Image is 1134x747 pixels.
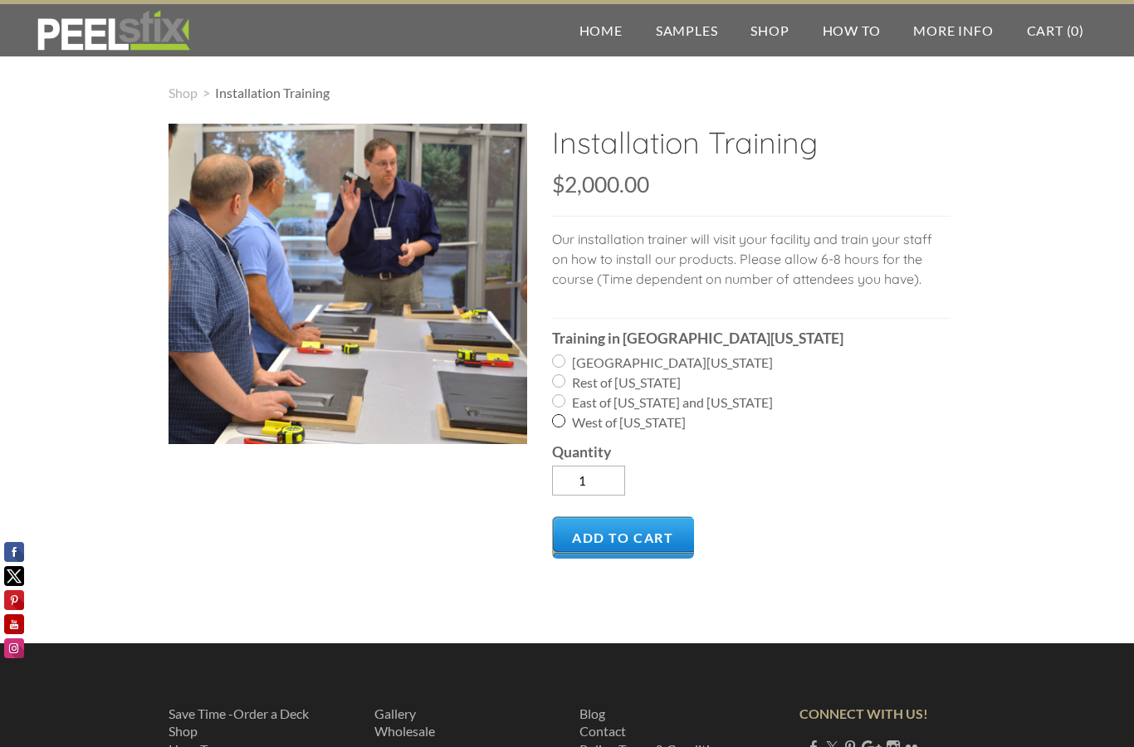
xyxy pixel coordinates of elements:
[734,4,805,56] a: Shop
[639,4,735,56] a: Samples
[897,4,1009,56] a: More Info
[374,705,416,721] a: Gallery​
[552,124,951,173] h2: Installation Training
[374,705,435,740] font: ​
[572,414,686,430] span: West of [US_STATE]
[799,705,928,721] strong: CONNECT WITH US!
[563,4,639,56] a: Home
[169,723,198,739] a: Shop
[552,374,565,388] input: Rest of [US_STATE]
[552,330,843,347] b: Training in [GEOGRAPHIC_DATA][US_STATE]
[198,85,215,100] span: >
[215,85,330,100] span: Installation Training
[572,374,681,390] span: Rest of [US_STATE]
[169,705,309,721] a: Save Time -Order a Deck
[169,85,198,100] a: Shop
[1071,22,1079,38] span: 0
[572,354,773,370] span: [GEOGRAPHIC_DATA][US_STATE]
[552,516,694,559] a: Add to Cart
[374,723,435,739] a: ​Wholesale
[552,443,611,461] b: Quantity
[552,394,565,408] input: East of [US_STATE] and [US_STATE]
[572,394,773,410] span: East of [US_STATE] and [US_STATE]
[552,171,649,198] span: $2,000.00
[552,229,951,305] p: Our installation trainer will visit your facility and train your staff on how to install our prod...
[579,705,605,721] a: Blog
[806,4,897,56] a: How To
[33,10,193,51] img: REFACE SUPPLIES
[552,354,565,368] input: [GEOGRAPHIC_DATA][US_STATE]
[1010,4,1101,56] a: Cart (0)
[579,723,626,739] a: Contact
[552,414,565,427] input: West of [US_STATE]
